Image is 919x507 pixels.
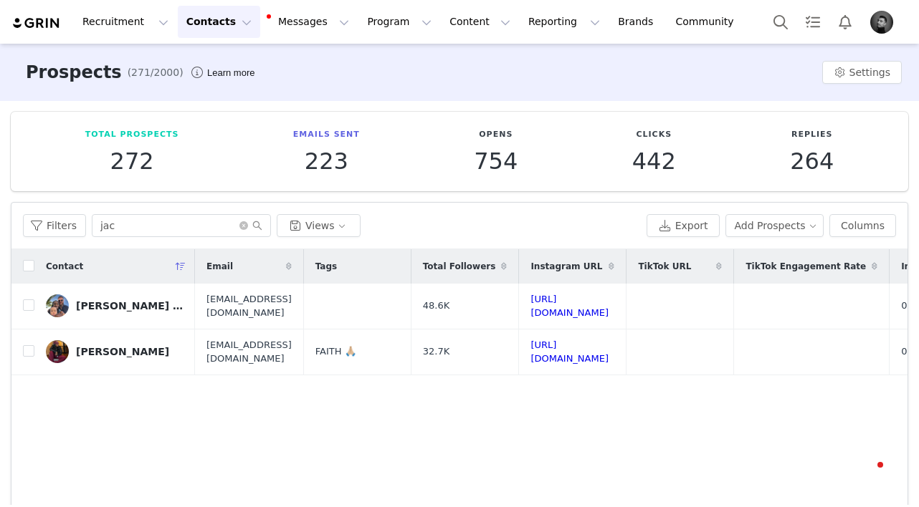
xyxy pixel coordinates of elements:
span: Total Followers [423,260,496,273]
iframe: Intercom live chat [849,458,883,493]
span: Tags [315,260,337,273]
span: TikTok URL [638,260,691,273]
img: 1998fe3d-db6b-48df-94db-97c3eafea673.jpg [870,11,893,34]
button: Notifications [829,6,861,38]
p: 223 [293,148,360,174]
a: [PERSON_NAME] [46,340,184,363]
span: [EMAIL_ADDRESS][DOMAIN_NAME] [206,338,292,366]
a: [URL][DOMAIN_NAME] [530,294,609,319]
span: [EMAIL_ADDRESS][DOMAIN_NAME] [206,292,292,320]
img: 125eda04-234e-4a11-aa59-15e14b16310c.jpg [46,340,69,363]
button: Reporting [520,6,609,38]
button: Program [358,6,440,38]
button: Views [277,214,361,237]
button: Columns [829,214,896,237]
p: 272 [85,148,179,174]
span: FAITH 🙏🏼 [315,344,356,359]
button: Messages [261,6,358,38]
p: Opens [474,129,518,141]
a: [URL][DOMAIN_NAME] [530,339,609,364]
button: Content [441,6,519,38]
a: Tasks [797,6,829,38]
p: Emails Sent [293,129,360,141]
span: Instagram URL [530,260,602,273]
p: Total Prospects [85,129,179,141]
span: Contact [46,260,83,273]
button: Recruitment [74,6,177,38]
input: Search... [92,214,271,237]
span: 48.6K [423,299,449,313]
p: 264 [790,148,834,174]
button: Filters [23,214,86,237]
i: icon: search [252,221,262,231]
button: Profile [862,11,908,34]
a: Community [667,6,749,38]
a: Brands [609,6,666,38]
img: grin logo [11,16,62,30]
h3: Prospects [26,59,122,85]
a: [PERSON_NAME] + [PERSON_NAME] [46,294,184,317]
p: Replies [790,129,834,141]
button: Search [765,6,796,38]
button: Export [647,214,720,237]
p: 442 [632,148,676,174]
span: 32.7K [423,344,449,359]
div: Tooltip anchor [204,66,257,80]
span: TikTok Engagement Rate [746,260,866,273]
span: Email [206,260,233,273]
i: icon: close-circle [239,221,248,230]
button: Settings [822,61,902,84]
img: 220a2a06-ed01-431f-a7a0-84901ba9f151--s.jpg [46,294,69,317]
span: (271/2000) [128,65,184,80]
button: Contacts [178,6,260,38]
div: [PERSON_NAME] + [PERSON_NAME] [76,300,184,312]
p: 754 [474,148,518,174]
div: [PERSON_NAME] [76,346,169,357]
button: Add Prospects [725,214,824,237]
p: Clicks [632,129,676,141]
